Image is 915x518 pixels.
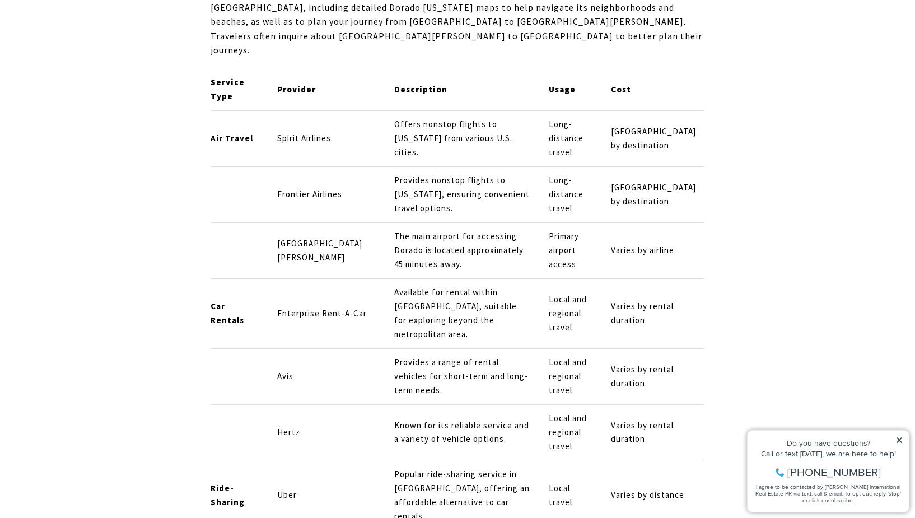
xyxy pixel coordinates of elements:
[12,25,162,33] div: Do you have questions?
[14,69,160,90] span: I agree to be contacted by [PERSON_NAME] International Real Estate PR via text, call & email. To ...
[268,404,385,460] td: Hertz
[268,222,385,278] td: [GEOGRAPHIC_DATA][PERSON_NAME]
[46,53,139,64] span: [PHONE_NUMBER]
[539,166,601,222] td: Long-distance travel
[12,36,162,44] div: Call or text [DATE], we are here to help!
[549,84,576,95] strong: Usage
[601,166,704,222] td: [GEOGRAPHIC_DATA] by destination
[268,166,385,222] td: Frontier Airlines
[385,166,540,222] td: Provides nonstop flights to [US_STATE], ensuring convenient travel options.
[601,348,704,404] td: Varies by rental duration
[539,278,601,348] td: Local and regional travel
[211,301,244,325] strong: Car Rentals
[601,222,704,278] td: Varies by airline
[601,278,704,348] td: Varies by rental duration
[539,222,601,278] td: Primary airport access
[211,483,245,507] strong: Ride-Sharing
[601,404,704,460] td: Varies by rental duration
[385,404,540,460] td: Known for its reliable service and a variety of vehicle options.
[268,110,385,166] td: Spirit Airlines
[539,110,601,166] td: Long-distance travel
[277,84,316,95] strong: Provider
[211,133,253,143] strong: Air Travel
[601,110,704,166] td: [GEOGRAPHIC_DATA] by destination
[385,222,540,278] td: The main airport for accessing Dorado is located approximately 45 minutes away.
[394,84,447,95] strong: Description
[385,278,540,348] td: Available for rental within [GEOGRAPHIC_DATA], suitable for exploring beyond the metropolitan area.
[539,404,601,460] td: Local and regional travel
[385,110,540,166] td: Offers nonstop flights to [US_STATE] from various U.S. cities.
[611,84,631,95] strong: Cost
[385,348,540,404] td: Provides a range of rental vehicles for short-term and long-term needs.
[268,278,385,348] td: Enterprise Rent-A-Car
[268,348,385,404] td: Avis
[211,77,245,101] strong: Service Type
[539,348,601,404] td: Local and regional travel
